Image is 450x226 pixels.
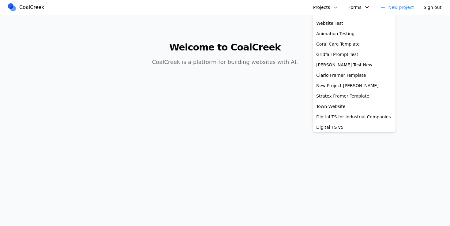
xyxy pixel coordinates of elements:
a: CoalCreek [7,3,47,12]
a: Clario Framer Template [314,70,394,80]
button: Sign out [420,2,445,12]
a: Website Test [314,18,394,28]
h1: Welcome to CoalCreek [107,42,343,53]
button: Forms [345,2,374,12]
a: [PERSON_NAME] Test New [314,60,394,70]
a: Coral Care Template [314,39,394,49]
a: New Project [PERSON_NAME] [314,80,394,91]
span: CoalCreek [19,4,44,11]
a: Stratex Framer Template [314,91,394,101]
a: Town Website [314,101,394,112]
a: Gridfall Prompt Test [314,49,394,60]
a: New project [376,2,418,12]
p: CoalCreek is a platform for building websites with AI. [107,58,343,66]
button: Projects [309,2,342,12]
a: Digital TS v5 [314,122,394,132]
div: Projects [312,15,396,132]
a: Animation Testing [314,28,394,39]
a: Digital TS for Industrial Companies [314,112,394,122]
